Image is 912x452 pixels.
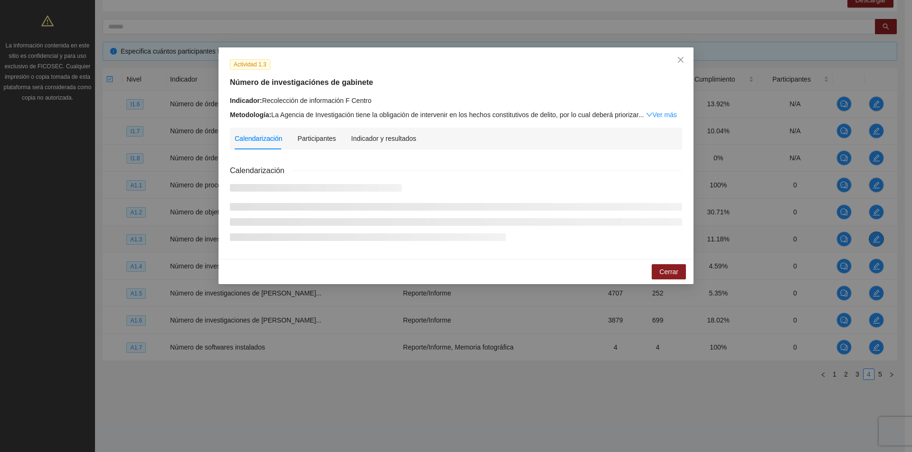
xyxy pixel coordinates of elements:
[230,110,682,120] div: La Agencia de Investigación tiene la obligación de intervenir en los hechos constitutivos de deli...
[659,267,678,277] span: Cerrar
[652,264,686,279] button: Cerrar
[677,56,684,64] span: close
[230,165,292,176] span: Calendarización
[235,133,282,144] div: Calendarización
[230,97,262,104] strong: Indicador:
[297,133,336,144] div: Participantes
[646,111,653,118] span: down
[638,111,644,119] span: ...
[230,77,682,88] h5: Número de investigaciónes de gabinete
[230,95,682,106] div: Recolección de información F Centro
[230,59,270,70] span: Actividad 1.3
[230,111,271,119] strong: Metodología:
[351,133,416,144] div: Indicador y resultados
[668,47,693,73] button: Close
[646,111,677,119] a: Expand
